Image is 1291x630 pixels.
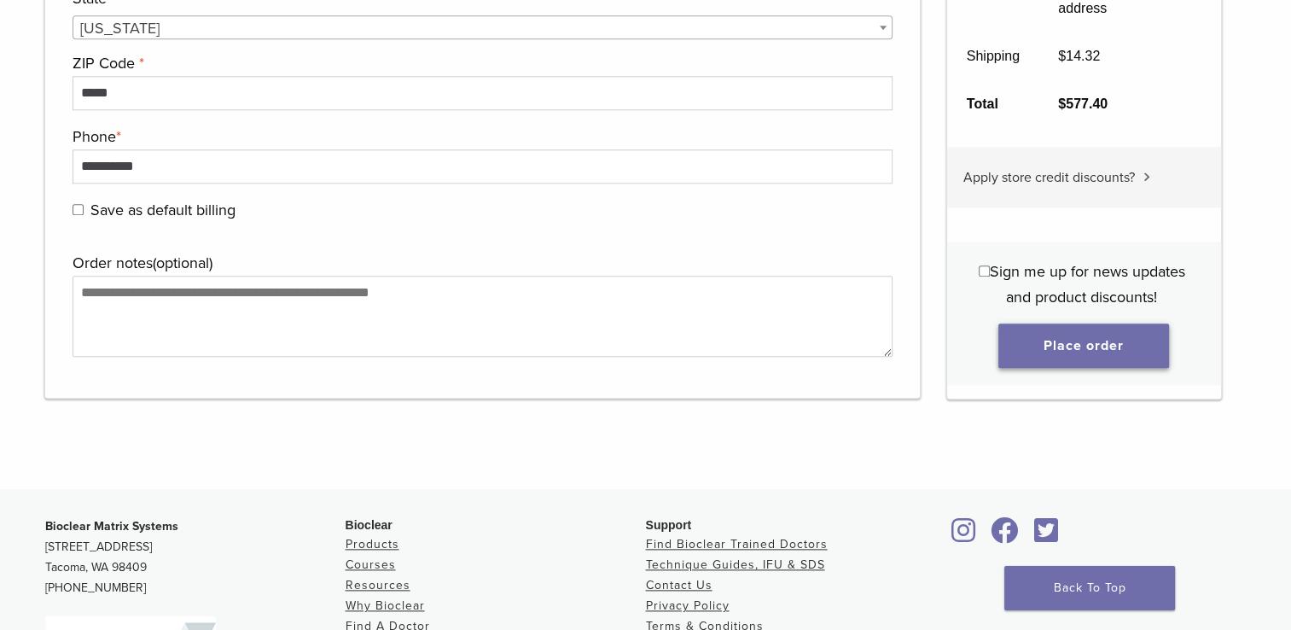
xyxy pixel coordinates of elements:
[947,79,1039,127] th: Total
[986,528,1025,545] a: Bioclear
[73,50,889,76] label: ZIP Code
[73,16,893,40] span: Kansas
[45,519,178,534] strong: Bioclear Matrix Systems
[1058,48,1100,62] bdi: 14.32
[153,254,212,272] span: (optional)
[73,124,889,149] label: Phone
[1028,528,1064,545] a: Bioclear
[947,32,1039,79] th: Shipping
[990,261,1185,306] span: Sign me up for news updates and product discounts!
[73,204,84,215] input: Save as default billing
[346,598,425,613] a: Why Bioclear
[946,528,982,545] a: Bioclear
[1058,96,1108,110] bdi: 577.40
[998,323,1169,367] button: Place order
[346,518,393,532] span: Bioclear
[73,250,889,276] label: Order notes
[73,197,889,223] label: Save as default billing
[73,15,893,39] span: State
[646,518,692,532] span: Support
[646,578,712,592] a: Contact Us
[346,578,410,592] a: Resources
[963,168,1135,185] span: Apply store credit discounts?
[646,598,730,613] a: Privacy Policy
[1004,566,1175,610] a: Back To Top
[346,557,396,572] a: Courses
[1143,172,1150,180] img: caret.svg
[45,516,346,598] p: [STREET_ADDRESS] Tacoma, WA 98409 [PHONE_NUMBER]
[1058,48,1066,62] span: $
[979,265,990,276] input: Sign me up for news updates and product discounts!
[346,537,399,551] a: Products
[646,557,825,572] a: Technique Guides, IFU & SDS
[646,537,828,551] a: Find Bioclear Trained Doctors
[1058,96,1066,110] span: $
